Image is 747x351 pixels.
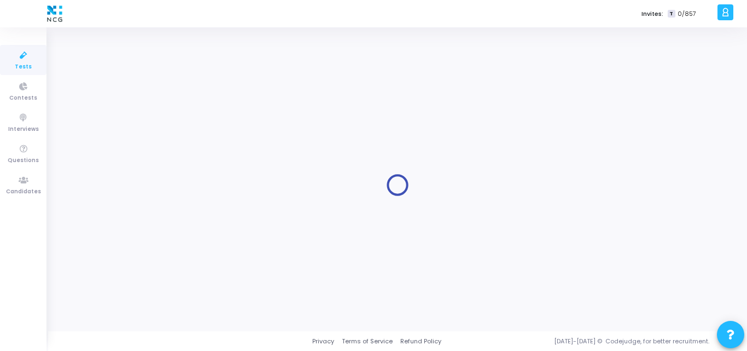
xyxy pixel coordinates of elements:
[312,337,334,346] a: Privacy
[678,9,696,19] span: 0/857
[44,3,65,25] img: logo
[400,337,441,346] a: Refund Policy
[441,337,733,346] div: [DATE]-[DATE] © Codejudge, for better recruitment.
[342,337,393,346] a: Terms of Service
[8,156,39,165] span: Questions
[668,10,675,18] span: T
[9,94,37,103] span: Contests
[6,187,41,197] span: Candidates
[8,125,39,134] span: Interviews
[641,9,663,19] label: Invites:
[15,62,32,72] span: Tests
